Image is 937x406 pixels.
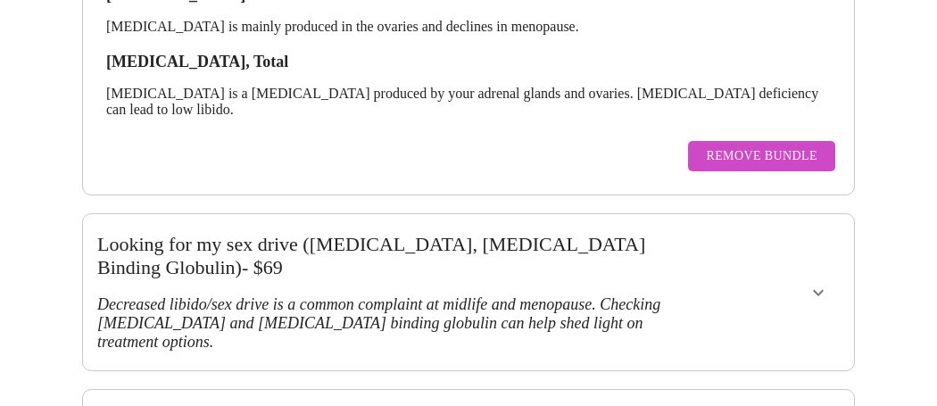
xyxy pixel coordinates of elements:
h3: Looking for my sex drive ([MEDICAL_DATA], [MEDICAL_DATA] Binding Globulin) - $ 69 [97,233,700,279]
h3: Decreased libido/sex drive is a common complaint at midlife and menopause. Checking [MEDICAL_DATA... [97,295,700,352]
button: show more [797,271,840,314]
h3: [MEDICAL_DATA], Total [106,53,831,71]
p: [MEDICAL_DATA] is mainly produced in the ovaries and declines in menopause. [106,19,831,35]
p: [MEDICAL_DATA] is a [MEDICAL_DATA] produced by your adrenal glands and ovaries. [MEDICAL_DATA] de... [106,86,831,118]
span: Remove Bundle [706,145,817,168]
button: Remove Bundle [688,141,835,172]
